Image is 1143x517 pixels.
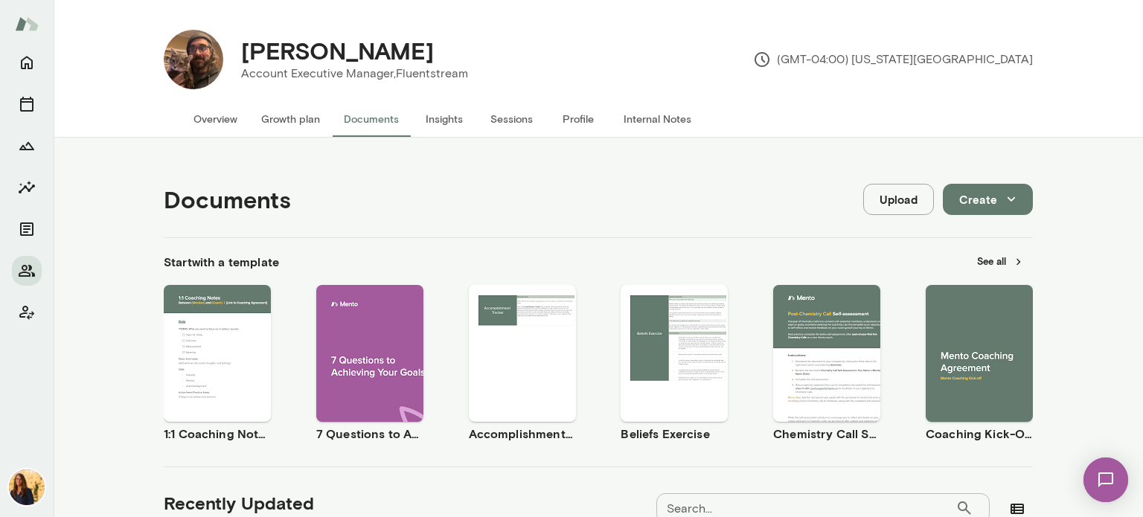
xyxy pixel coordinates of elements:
button: See all [968,250,1033,273]
button: Insights [411,101,478,137]
h6: Beliefs Exercise [621,425,728,443]
h6: Coaching Kick-Off | Coaching Agreement [926,425,1033,443]
button: Profile [545,101,612,137]
button: Create [943,184,1033,215]
button: Members [12,256,42,286]
img: Brian Francati [164,30,223,89]
h4: Documents [164,185,291,213]
p: (GMT-04:00) [US_STATE][GEOGRAPHIC_DATA] [753,51,1033,68]
h6: Chemistry Call Self-Assessment [Coaches only] [773,425,880,443]
img: Sheri DeMario [9,469,45,505]
h6: 1:1 Coaching Notes [164,425,271,443]
button: Growth Plan [12,131,42,161]
img: Mento [15,10,39,38]
button: Upload [863,184,934,215]
h4: [PERSON_NAME] [241,36,434,65]
h6: 7 Questions to Achieving Your Goals [316,425,423,443]
button: Sessions [478,101,545,137]
button: Client app [12,298,42,327]
p: Account Executive Manager, Fluentstream [241,65,468,83]
h5: Recently Updated [164,491,314,515]
button: Overview [182,101,249,137]
button: Growth plan [249,101,332,137]
button: Internal Notes [612,101,703,137]
h6: Start with a template [164,253,279,271]
button: Insights [12,173,42,202]
button: Home [12,48,42,77]
button: Sessions [12,89,42,119]
button: Documents [12,214,42,244]
button: Documents [332,101,411,137]
h6: Accomplishment Tracker [469,425,576,443]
